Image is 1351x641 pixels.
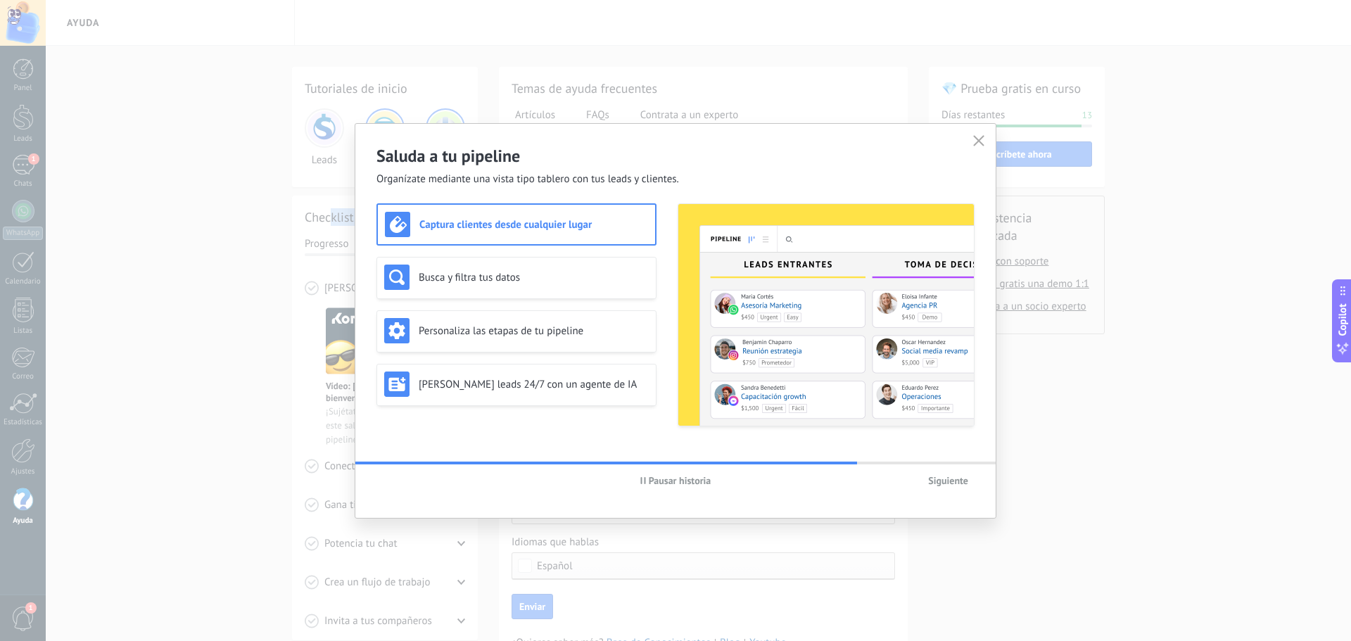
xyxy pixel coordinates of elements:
[928,476,968,485] span: Siguiente
[419,378,649,391] h3: [PERSON_NAME] leads 24/7 con un agente de IA
[376,145,975,167] h2: Saluda a tu pipeline
[649,476,711,485] span: Pausar historia
[419,324,649,338] h3: Personaliza las etapas de tu pipeline
[634,470,718,491] button: Pausar historia
[419,218,648,231] h3: Captura clientes desde cualquier lugar
[1336,303,1350,336] span: Copilot
[922,470,975,491] button: Siguiente
[419,271,649,284] h3: Busca y filtra tus datos
[376,172,679,186] span: Organízate mediante una vista tipo tablero con tus leads y clientes.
